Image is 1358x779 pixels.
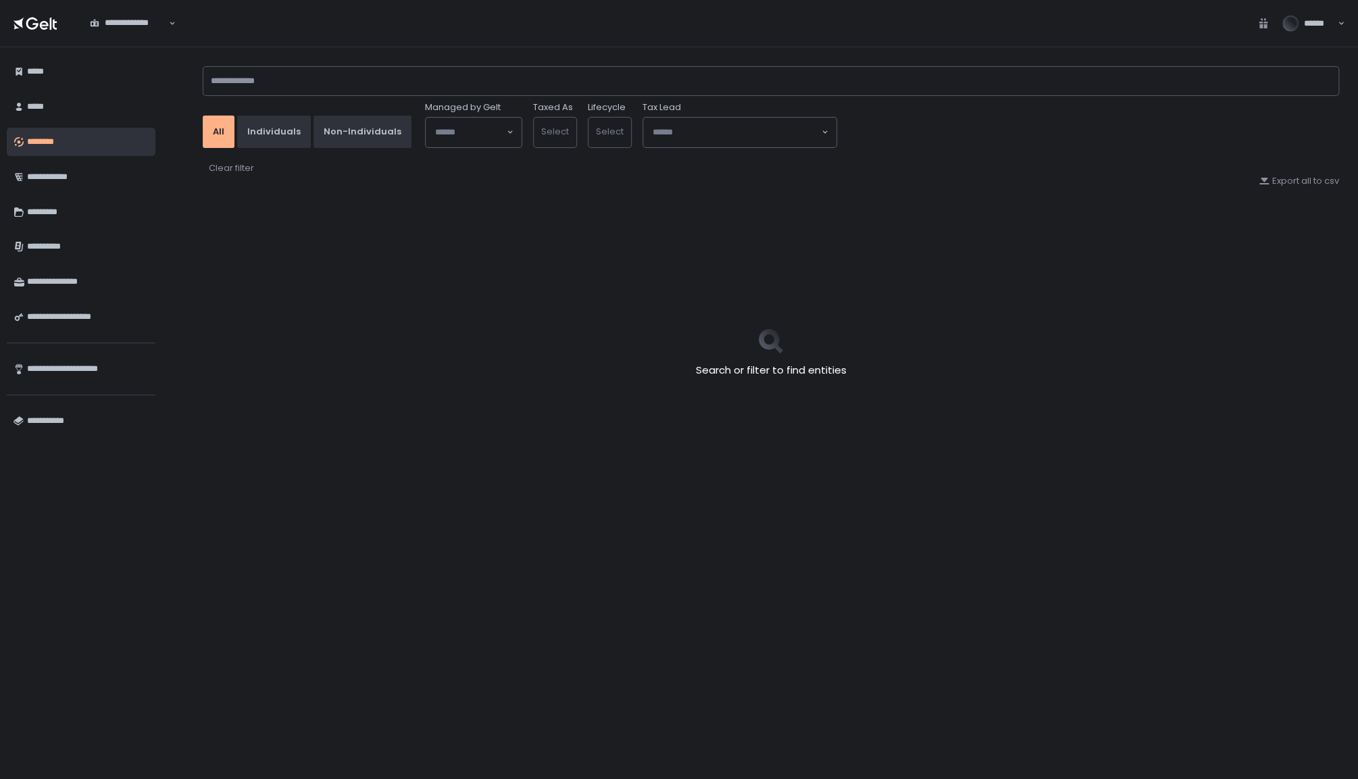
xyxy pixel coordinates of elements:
div: Search for option [643,118,836,147]
input: Search for option [653,126,820,139]
div: Search for option [81,9,176,38]
div: Clear filter [209,162,254,174]
label: Lifecycle [588,101,626,114]
span: Select [596,125,624,138]
input: Search for option [90,29,168,43]
button: Individuals [237,116,311,148]
button: All [203,116,234,148]
span: Tax Lead [643,101,681,114]
div: Search for option [426,118,522,147]
div: Individuals [247,126,301,138]
h2: Search or filter to find entities [696,363,847,378]
input: Search for option [435,126,505,139]
button: Non-Individuals [313,116,411,148]
div: Non-Individuals [324,126,401,138]
div: All [213,126,224,138]
span: Select [541,125,569,138]
button: Export all to csv [1259,175,1339,187]
span: Managed by Gelt [425,101,501,114]
button: Clear filter [208,161,255,175]
label: Taxed As [533,101,573,114]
